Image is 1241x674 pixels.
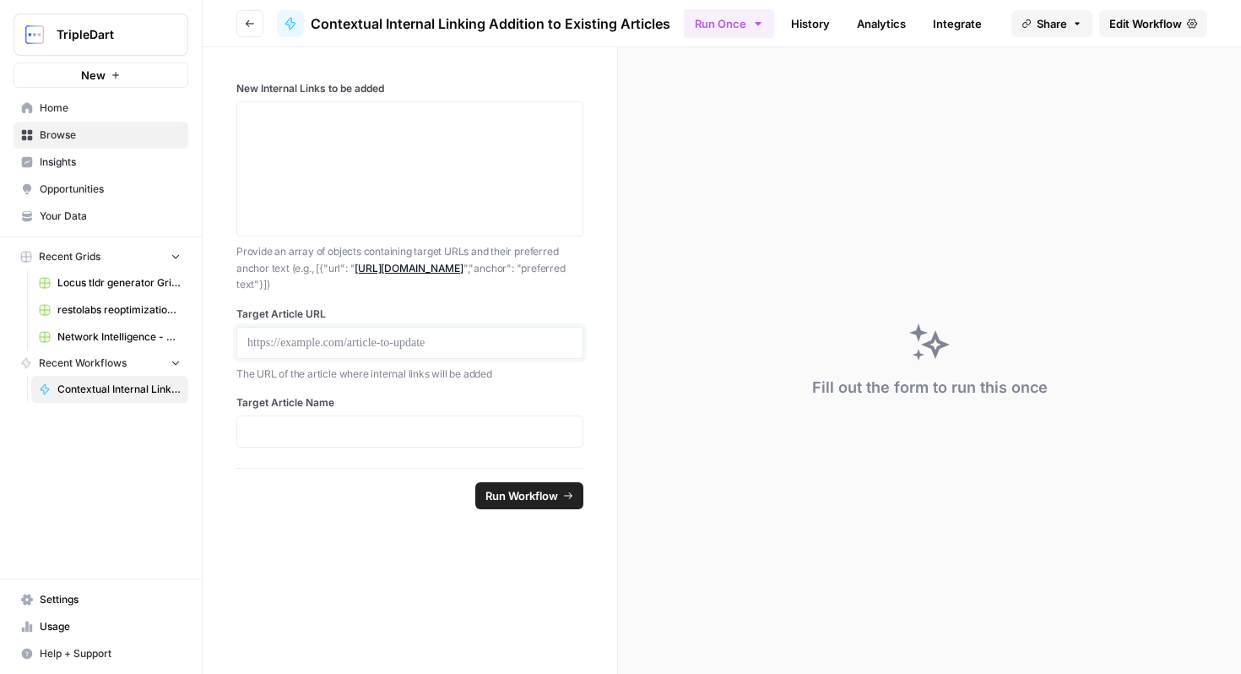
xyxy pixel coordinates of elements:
[236,243,583,293] p: Provide an array of objects containing target URLs and their preferred anchor text (e.g., [{"url"...
[81,67,106,84] span: New
[236,366,583,383] p: The URL of the article where internal links will be added
[14,244,188,269] button: Recent Grids
[31,323,188,351] a: Network Intelligence - pseo- 1 Grid
[57,382,181,397] span: Contextual Internal Linking Addition to Existing Articles
[14,203,188,230] a: Your Data
[14,122,188,149] a: Browse
[40,155,181,170] span: Insights
[14,95,188,122] a: Home
[684,9,774,38] button: Run Once
[14,613,188,640] a: Usage
[485,487,558,504] span: Run Workflow
[31,376,188,403] a: Contextual Internal Linking Addition to Existing Articles
[355,262,463,274] a: [URL][DOMAIN_NAME]
[781,10,840,37] a: History
[14,63,188,88] button: New
[14,351,188,376] button: Recent Workflows
[40,646,181,661] span: Help + Support
[14,586,188,613] a: Settings
[1109,15,1182,32] span: Edit Workflow
[236,307,583,322] label: Target Article URL
[812,376,1048,400] div: Fill out the form to run this once
[923,10,992,37] a: Integrate
[1011,10,1092,37] button: Share
[847,10,916,37] a: Analytics
[475,482,583,509] button: Run Workflow
[14,176,188,203] a: Opportunities
[19,19,50,50] img: TripleDart Logo
[14,149,188,176] a: Insights
[40,128,181,143] span: Browse
[1037,15,1067,32] span: Share
[311,14,670,34] span: Contextual Internal Linking Addition to Existing Articles
[14,14,188,56] button: Workspace: TripleDart
[40,182,181,197] span: Opportunities
[31,296,188,323] a: restolabs reoptimizations aug
[39,356,127,371] span: Recent Workflows
[40,101,181,116] span: Home
[1099,10,1207,37] a: Edit Workflow
[40,619,181,634] span: Usage
[31,269,188,296] a: Locus tldr generator Grid (3)
[57,26,159,43] span: TripleDart
[57,329,181,345] span: Network Intelligence - pseo- 1 Grid
[40,209,181,224] span: Your Data
[57,275,181,291] span: Locus tldr generator Grid (3)
[40,592,181,607] span: Settings
[277,10,670,37] a: Contextual Internal Linking Addition to Existing Articles
[236,395,583,410] label: Target Article Name
[14,640,188,667] button: Help + Support
[39,249,100,264] span: Recent Grids
[57,302,181,318] span: restolabs reoptimizations aug
[236,81,583,96] label: New Internal Links to be added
